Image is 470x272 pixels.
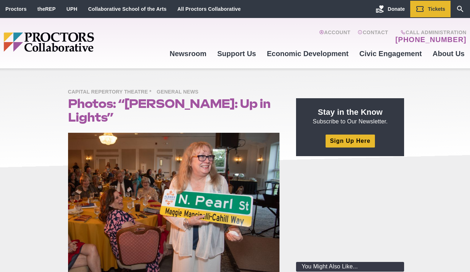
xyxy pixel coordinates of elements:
[326,135,375,147] a: Sign Up Here
[358,30,388,44] a: Contact
[88,6,167,12] a: Collaborative School of the Arts
[388,6,405,12] span: Donate
[5,6,27,12] a: Proctors
[157,89,202,95] a: General News
[296,165,404,255] iframe: Advertisement
[212,44,261,63] a: Support Us
[177,6,241,12] a: All Proctors Collaborative
[370,1,410,17] a: Donate
[451,1,470,17] a: Search
[410,1,451,17] a: Tickets
[68,89,155,95] a: Capital Repertory Theatre *
[427,44,470,63] a: About Us
[319,30,350,44] a: Account
[37,6,56,12] a: theREP
[68,88,155,97] span: Capital Repertory Theatre *
[4,32,149,52] img: Proctors logo
[395,35,466,44] a: [PHONE_NUMBER]
[67,6,77,12] a: UPH
[305,107,395,126] p: Subscribe to Our Newsletter.
[164,44,212,63] a: Newsroom
[393,30,466,35] span: Call Administration
[296,262,404,272] div: You Might Also Like...
[354,44,427,63] a: Civic Engagement
[318,108,383,117] strong: Stay in the Know
[428,6,445,12] span: Tickets
[68,97,280,124] h1: Photos: “[PERSON_NAME]: Up in Lights”
[157,88,202,97] span: General News
[261,44,354,63] a: Economic Development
